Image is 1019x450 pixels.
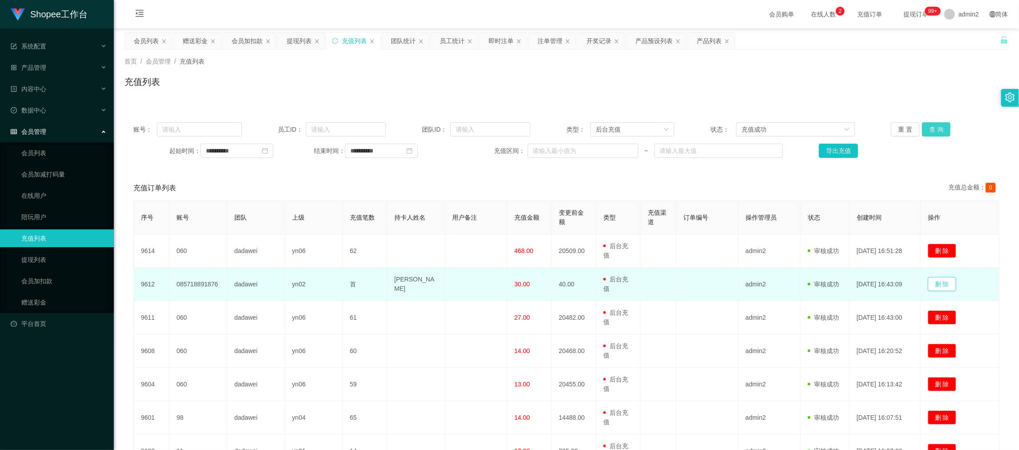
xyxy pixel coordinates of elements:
td: [DATE] 16:43:09 [850,268,921,301]
i: 图标: setting [1005,92,1015,102]
td: [DATE] 16:13:42 [850,368,921,401]
span: 上级 [292,214,305,221]
td: 9601 [134,401,169,434]
div: 开奖记录 [586,32,611,49]
span: 后台充值 [603,409,628,426]
td: admin2 [738,268,801,301]
i: 图标: global [990,11,996,17]
td: dadawei [227,334,285,368]
span: 充值金额 [514,214,539,221]
i: 图标: appstore-o [11,64,17,71]
span: 持卡人姓名 [394,214,425,221]
i: 图标: form [11,43,17,49]
td: 20455.00 [552,368,596,401]
img: logo.9652507e.png [11,8,25,21]
span: 审核成功 [808,247,839,254]
div: 提现列表 [287,32,312,49]
i: 图标: calendar [406,148,413,154]
td: 61 [343,301,387,334]
div: 产品预设列表 [635,32,673,49]
td: 首 [343,268,387,301]
span: 内容中心 [11,85,46,92]
td: 060 [169,234,227,268]
span: 变更前金额 [559,209,584,225]
span: 后台充值 [603,376,628,392]
span: 后台充值 [603,276,628,292]
td: 59 [343,368,387,401]
i: 图标: close [161,39,167,44]
div: 充值列表 [342,32,367,49]
td: admin2 [738,301,801,334]
span: 提现订单 [899,11,933,17]
td: 40.00 [552,268,596,301]
span: 序号 [141,214,153,221]
span: 27.00 [514,314,530,321]
span: 起始时间： [169,146,201,156]
span: 团队ID： [422,125,450,134]
span: 充值订单 [853,11,887,17]
span: 员工ID： [278,125,306,134]
span: 创建时间 [857,214,882,221]
td: [PERSON_NAME] [387,268,445,301]
a: 赠送彩金 [21,293,107,311]
td: 9611 [134,301,169,334]
td: yn06 [285,301,343,334]
td: yn02 [285,268,343,301]
button: 删 除 [928,410,956,425]
td: admin2 [738,368,801,401]
td: yn06 [285,234,343,268]
span: 30.00 [514,281,530,288]
span: 468.00 [514,247,534,254]
span: / [140,58,142,65]
i: 图标: close [265,39,271,44]
button: 重 置 [891,122,919,137]
span: 会员管理 [146,58,171,65]
i: 图标: close [675,39,681,44]
span: 会员管理 [11,128,46,135]
i: 图标: close [467,39,473,44]
td: dadawei [227,401,285,434]
span: 首页 [124,58,137,65]
td: 060 [169,301,227,334]
i: 图标: close [724,39,730,44]
span: 审核成功 [808,414,839,421]
i: 图标: profile [11,86,17,92]
input: 请输入 [306,122,386,137]
button: 查 询 [922,122,951,137]
i: 图标: calendar [262,148,268,154]
div: 即时注单 [489,32,514,49]
span: 类型 [603,214,616,221]
a: 会员加减打码量 [21,165,107,183]
div: 会员列表 [134,32,159,49]
span: 14.00 [514,414,530,421]
span: 充值区间： [494,146,528,156]
div: 会员加扣款 [232,32,263,49]
div: 注单管理 [538,32,562,49]
td: admin2 [738,401,801,434]
input: 请输入 [450,122,530,137]
span: 13.00 [514,381,530,388]
span: 操作管理员 [746,214,777,221]
span: 审核成功 [808,381,839,388]
span: 结束时间： [314,146,345,156]
td: 060 [169,334,227,368]
i: 图标: down [844,127,850,133]
td: 20482.00 [552,301,596,334]
td: 20509.00 [552,234,596,268]
td: [DATE] 16:20:52 [850,334,921,368]
span: 在线人数 [806,11,840,17]
button: 删 除 [928,244,956,258]
span: 类型： [566,125,590,134]
div: 赠送彩金 [183,32,208,49]
input: 请输入 [157,122,241,137]
a: Shopee工作台 [11,10,88,17]
span: 14.00 [514,347,530,354]
a: 充值列表 [21,229,107,247]
span: 审核成功 [808,314,839,321]
i: 图标: close [314,39,320,44]
div: 团队统计 [391,32,416,49]
td: dadawei [227,368,285,401]
span: 数据中心 [11,107,46,114]
button: 删 除 [928,377,956,391]
span: 后台充值 [603,309,628,325]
